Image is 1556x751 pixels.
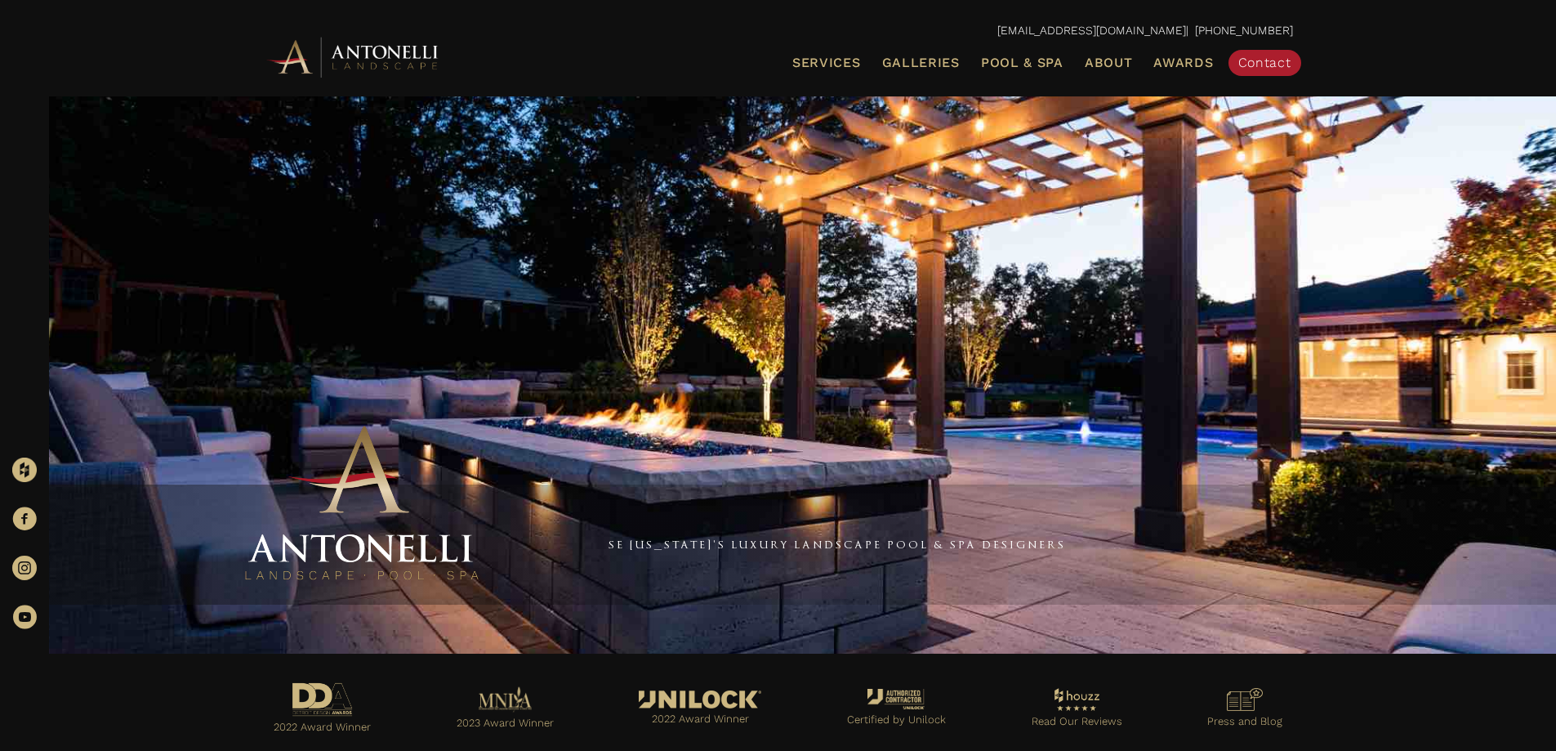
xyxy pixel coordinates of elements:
[1005,684,1148,736] a: Go to https://www.houzz.com/professionals/landscape-architects-and-landscape-designers/antonelli-...
[1181,684,1309,735] a: Go to https://antonellilandscape.com/press-media/
[609,538,1066,551] a: SE [US_STATE]'s Luxury Landscape Pool & Spa Designers
[792,56,861,69] span: Services
[613,686,788,733] a: Go to https://antonellilandscape.com/featured-projects/the-white-house/
[12,458,37,482] img: Houzz
[239,419,484,588] img: Antonelli Stacked Logo
[821,685,973,735] a: Go to https://antonellilandscape.com/unilock-authorized-contractor/
[1153,55,1213,70] span: Awards
[1228,50,1301,76] a: Contact
[1085,56,1133,69] span: About
[264,34,444,79] img: Antonelli Horizontal Logo
[1238,55,1291,70] span: Contact
[430,682,580,738] a: Go to https://antonellilandscape.com/pool-and-spa/dont-stop-believing/
[882,55,960,70] span: Galleries
[247,678,398,741] a: Go to https://antonellilandscape.com/pool-and-spa/executive-sweet/
[876,52,966,74] a: Galleries
[1078,52,1139,74] a: About
[1147,52,1219,74] a: Awards
[264,20,1293,42] p: | [PHONE_NUMBER]
[786,52,867,74] a: Services
[981,55,1063,70] span: Pool & Spa
[997,24,1186,37] a: [EMAIL_ADDRESS][DOMAIN_NAME]
[974,52,1070,74] a: Pool & Spa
